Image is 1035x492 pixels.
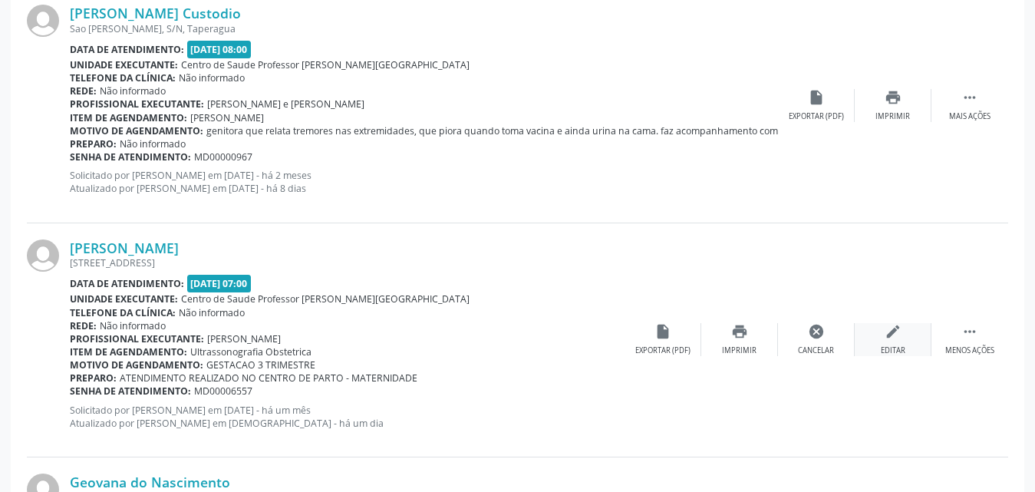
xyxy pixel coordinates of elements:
b: Telefone da clínica: [70,306,176,319]
b: Rede: [70,319,97,332]
span: Não informado [120,137,186,150]
i: cancel [808,323,825,340]
span: genitora que relata tremores nas extremidades, que piora quando toma vacina e ainda urina na cama... [206,124,851,137]
span: [PERSON_NAME] [190,111,264,124]
div: Cancelar [798,345,834,356]
b: Unidade executante: [70,292,178,305]
span: [PERSON_NAME] e [PERSON_NAME] [207,97,364,111]
i: print [731,323,748,340]
div: Sao [PERSON_NAME], S/N, Taperagua [70,22,778,35]
span: Centro de Saude Professor [PERSON_NAME][GEOGRAPHIC_DATA] [181,292,470,305]
div: [STREET_ADDRESS] [70,256,625,269]
img: img [27,5,59,37]
a: [PERSON_NAME] Custodio [70,5,241,21]
b: Senha de atendimento: [70,385,191,398]
div: Editar [881,345,905,356]
b: Unidade executante: [70,58,178,71]
i: edit [885,323,902,340]
b: Data de atendimento: [70,43,184,56]
b: Rede: [70,84,97,97]
span: [DATE] 08:00 [187,41,252,58]
i: insert_drive_file [654,323,671,340]
b: Profissional executante: [70,332,204,345]
a: [PERSON_NAME] [70,239,179,256]
span: Não informado [179,71,245,84]
a: Geovana do Nascimento [70,474,230,490]
span: ATENDIMENTO REALIZADO NO CENTRO DE PARTO - MATERNIDADE [120,371,417,385]
img: img [27,239,59,272]
b: Senha de atendimento: [70,150,191,163]
i:  [961,323,978,340]
span: MD00006557 [194,385,252,398]
div: Imprimir [875,111,910,122]
div: Mais ações [949,111,991,122]
span: Centro de Saude Professor [PERSON_NAME][GEOGRAPHIC_DATA] [181,58,470,71]
b: Telefone da clínica: [70,71,176,84]
p: Solicitado por [PERSON_NAME] em [DATE] - há um mês Atualizado por [PERSON_NAME] em [DEMOGRAPHIC_D... [70,404,625,430]
span: MD00000967 [194,150,252,163]
span: [PERSON_NAME] [207,332,281,345]
i: print [885,89,902,106]
b: Item de agendamento: [70,345,187,358]
b: Motivo de agendamento: [70,124,203,137]
b: Item de agendamento: [70,111,187,124]
div: Exportar (PDF) [635,345,691,356]
p: Solicitado por [PERSON_NAME] em [DATE] - há 2 meses Atualizado por [PERSON_NAME] em [DATE] - há 8... [70,169,778,195]
i:  [961,89,978,106]
div: Exportar (PDF) [789,111,844,122]
span: Não informado [179,306,245,319]
b: Preparo: [70,137,117,150]
b: Motivo de agendamento: [70,358,203,371]
span: Não informado [100,84,166,97]
span: GESTACAO 3 TRIMESTRE [206,358,315,371]
b: Profissional executante: [70,97,204,111]
span: [DATE] 07:00 [187,275,252,292]
span: Ultrassonografia Obstetrica [190,345,311,358]
i: insert_drive_file [808,89,825,106]
b: Preparo: [70,371,117,385]
div: Imprimir [722,345,756,356]
b: Data de atendimento: [70,277,184,290]
div: Menos ações [945,345,994,356]
span: Não informado [100,319,166,332]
